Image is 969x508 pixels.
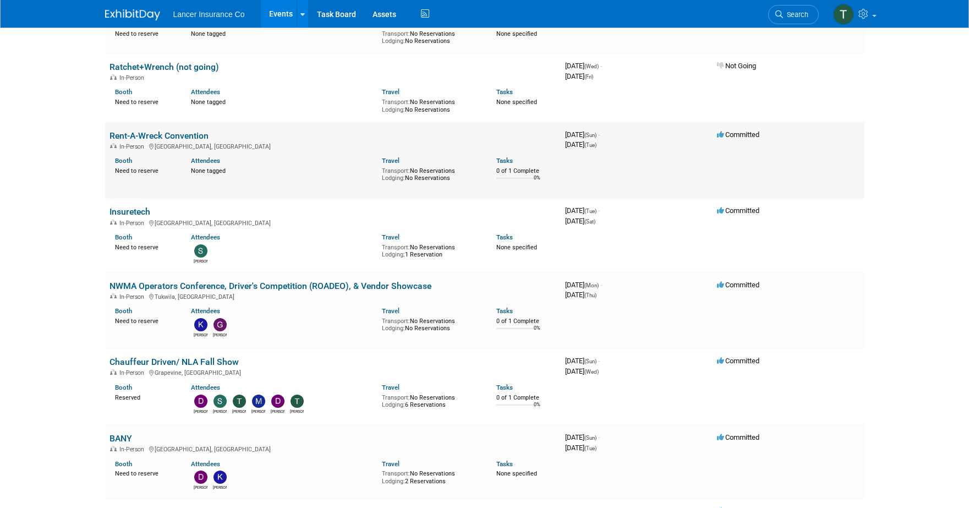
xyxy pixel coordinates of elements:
[496,30,537,37] span: None specified
[110,357,239,367] a: Chauffeur Driven/ NLA Fall Show
[110,62,219,72] a: Ratchet+Wrench (not going)
[584,435,596,441] span: (Sun)
[382,99,410,106] span: Transport:
[382,470,410,477] span: Transport:
[194,395,207,408] img: Dennis Kelly
[115,307,132,315] a: Booth
[110,292,556,301] div: Tukwila, [GEOGRAPHIC_DATA]
[233,395,246,408] img: Terrence Forrest
[110,206,150,217] a: Insuretech
[584,219,595,225] span: (Sat)
[115,28,175,38] div: Need to reserve
[382,106,405,113] span: Lodging:
[598,433,600,441] span: -
[290,408,304,414] div: Terry Fichter
[382,88,399,96] a: Travel
[115,384,132,391] a: Booth
[194,258,207,264] div: Steven O'Shea
[717,281,759,289] span: Committed
[496,167,556,175] div: 0 of 1 Complete
[382,157,399,165] a: Travel
[496,233,513,241] a: Tasks
[110,369,117,375] img: In-Person Event
[565,72,593,80] span: [DATE]
[496,99,537,106] span: None specified
[783,10,808,19] span: Search
[271,408,284,414] div: Dana Turilli
[105,9,160,20] img: ExhibitDay
[191,165,374,175] div: None tagged
[382,28,480,45] div: No Reservations No Reservations
[496,244,537,251] span: None specified
[213,318,227,331] img: Genevieve Clayton
[191,28,374,38] div: None tagged
[115,315,175,325] div: Need to reserve
[717,206,759,215] span: Committed
[565,444,596,452] span: [DATE]
[382,468,480,485] div: No Reservations 2 Reservations
[717,62,756,70] span: Not Going
[194,331,207,338] div: Kimberlee Bissegger
[382,96,480,113] div: No Reservations No Reservations
[110,293,117,299] img: In-Person Event
[213,484,227,490] div: Kenneth Anthony
[584,142,596,148] span: (Tue)
[271,395,284,408] img: Dana Turilli
[565,433,600,441] span: [DATE]
[119,369,147,376] span: In-Person
[115,88,132,96] a: Booth
[717,433,759,441] span: Committed
[110,220,117,225] img: In-Person Event
[382,394,410,401] span: Transport:
[382,37,405,45] span: Lodging:
[496,394,556,402] div: 0 of 1 Complete
[382,174,405,182] span: Lodging:
[115,242,175,252] div: Need to reserve
[213,408,227,414] div: Steven O'Shea
[598,130,600,139] span: -
[717,130,759,139] span: Committed
[382,251,405,258] span: Lodging:
[382,392,480,409] div: No Reservations 6 Reservations
[191,157,220,165] a: Attendees
[382,401,405,408] span: Lodging:
[382,307,399,315] a: Travel
[119,446,147,453] span: In-Person
[584,369,599,375] span: (Wed)
[565,281,602,289] span: [DATE]
[110,446,117,451] img: In-Person Event
[584,445,596,451] span: (Tue)
[600,62,602,70] span: -
[382,30,410,37] span: Transport:
[534,325,540,340] td: 0%
[194,408,207,414] div: Dennis Kelly
[382,460,399,468] a: Travel
[382,478,405,485] span: Lodging:
[191,384,220,391] a: Attendees
[191,88,220,96] a: Attendees
[115,96,175,106] div: Need to reserve
[534,402,540,417] td: 0%
[534,175,540,190] td: 0%
[382,318,410,325] span: Transport:
[496,384,513,391] a: Tasks
[110,218,556,227] div: [GEOGRAPHIC_DATA], [GEOGRAPHIC_DATA]
[110,433,132,444] a: BANY
[382,233,399,241] a: Travel
[115,233,132,241] a: Booth
[600,281,602,289] span: -
[496,88,513,96] a: Tasks
[115,165,175,175] div: Need to reserve
[382,315,480,332] div: No Reservations No Reservations
[191,96,374,106] div: None tagged
[598,206,600,215] span: -
[191,460,220,468] a: Attendees
[565,217,595,225] span: [DATE]
[496,460,513,468] a: Tasks
[768,5,819,24] a: Search
[584,282,599,288] span: (Mon)
[382,325,405,332] span: Lodging:
[194,484,207,490] div: Dawn Quinn
[382,384,399,391] a: Travel
[565,140,596,149] span: [DATE]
